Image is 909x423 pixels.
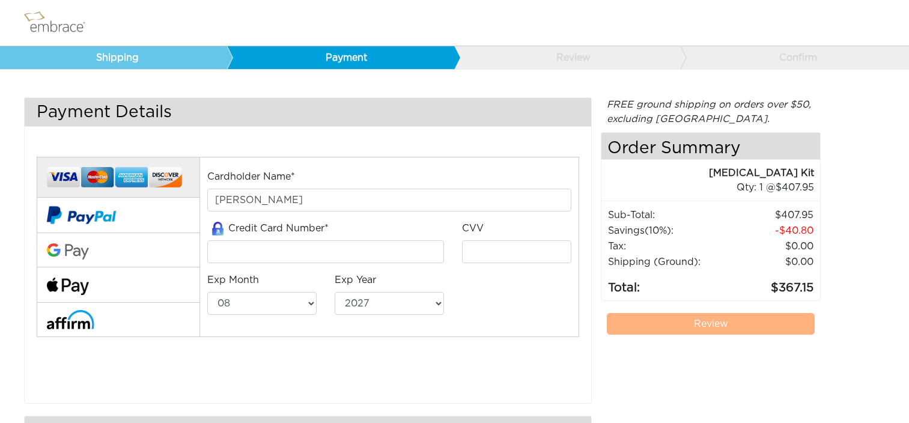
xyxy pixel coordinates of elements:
[721,207,814,223] td: 407.95
[226,46,454,69] a: Payment
[607,313,815,335] a: Review
[25,98,591,126] h3: Payment Details
[607,270,721,297] td: Total:
[601,166,814,180] div: [MEDICAL_DATA] Kit
[607,239,721,254] td: Tax:
[207,221,329,236] label: Credit Card Number*
[454,46,681,69] a: Review
[776,183,814,192] span: 407.95
[47,198,116,233] img: paypal-v2.png
[721,239,814,254] td: 0.00
[721,254,814,270] td: $0.00
[601,133,820,160] h4: Order Summary
[607,223,721,239] td: Savings :
[607,254,721,270] td: Shipping (Ground):
[207,273,259,287] label: Exp Month
[47,163,182,192] img: credit-cards.png
[47,243,89,260] img: Google-Pay-Logo.svg
[721,270,814,297] td: 367.15
[335,273,376,287] label: Exp Year
[645,226,671,236] span: (10%)
[721,223,814,239] td: 40.80
[207,222,228,236] img: amazon-lock.png
[462,221,484,236] label: CVV
[21,8,99,38] img: logo.png
[616,180,814,195] div: 1 @
[47,278,89,295] img: fullApplePay.png
[680,46,907,69] a: Confirm
[601,97,821,126] div: FREE ground shipping on orders over $50, excluding [GEOGRAPHIC_DATA].
[207,169,295,184] label: Cardholder Name*
[47,310,94,329] img: affirm-logo.svg
[607,207,721,223] td: Sub-Total:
